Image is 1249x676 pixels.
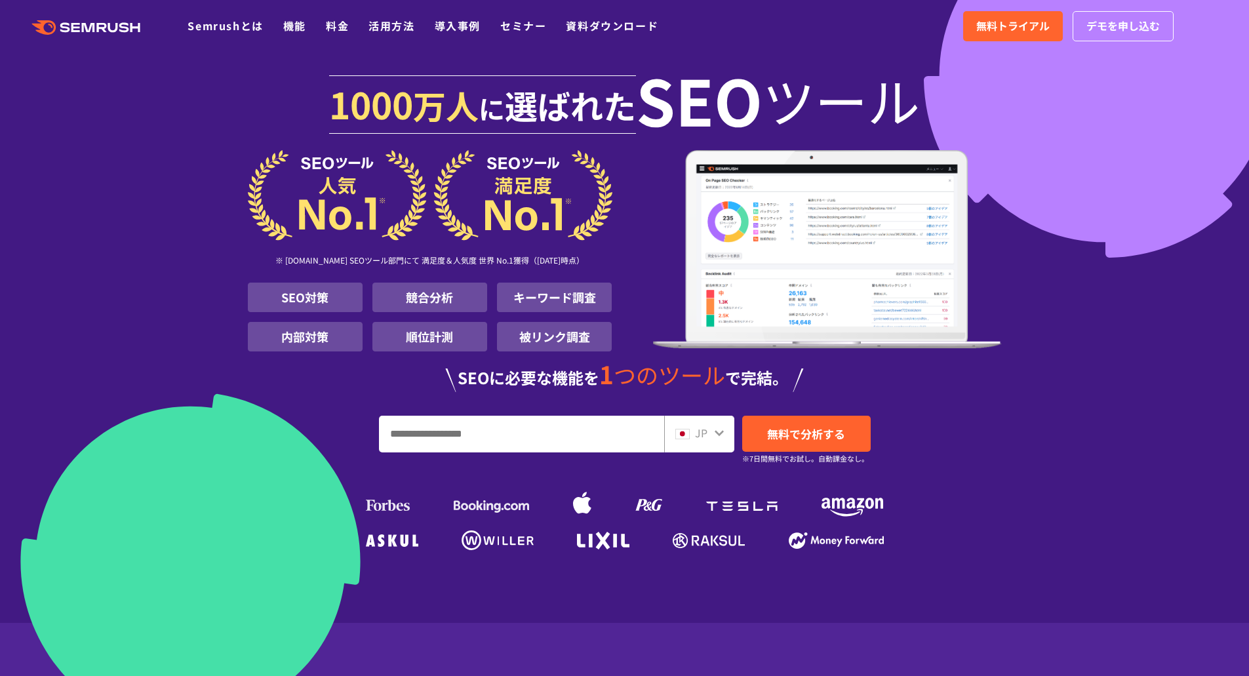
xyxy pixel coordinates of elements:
div: SEOに必要な機能を [248,362,1002,392]
li: 競合分析 [372,283,487,312]
span: JP [695,425,707,441]
small: ※7日間無料でお試し。自動課金なし。 [742,452,869,465]
span: 無料トライアル [976,18,1050,35]
a: デモを申し込む [1073,11,1174,41]
span: 万人 [413,81,479,129]
a: 資料ダウンロード [566,18,658,33]
span: SEO [636,73,763,126]
span: 選ばれた [505,81,636,129]
input: URL、キーワードを入力してください [380,416,664,452]
span: 1 [599,356,614,391]
span: 1000 [329,77,413,130]
a: 導入事例 [435,18,481,33]
span: に [479,89,505,127]
li: 内部対策 [248,322,363,351]
a: 無料トライアル [963,11,1063,41]
a: 機能 [283,18,306,33]
span: ツール [763,73,920,126]
a: 料金 [326,18,349,33]
li: SEO対策 [248,283,363,312]
span: デモを申し込む [1086,18,1160,35]
span: 無料で分析する [767,426,845,442]
li: 順位計測 [372,322,487,351]
div: ※ [DOMAIN_NAME] SEOツール部門にて 満足度＆人気度 世界 No.1獲得（[DATE]時点） [248,241,612,283]
a: セミナー [500,18,546,33]
li: キーワード調査 [497,283,612,312]
span: つのツール [614,359,725,391]
li: 被リンク調査 [497,322,612,351]
a: 無料で分析する [742,416,871,452]
a: 活用方法 [368,18,414,33]
a: Semrushとは [188,18,263,33]
span: で完結。 [725,366,788,389]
